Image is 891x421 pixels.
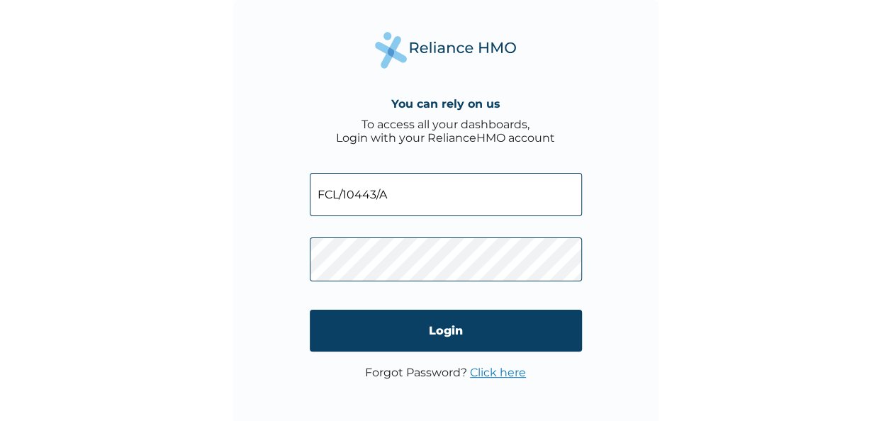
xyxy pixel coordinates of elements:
h4: You can rely on us [391,97,500,111]
p: Forgot Password? [365,366,526,379]
input: Email address or HMO ID [310,173,582,216]
img: Reliance Health's Logo [375,32,517,68]
div: To access all your dashboards, Login with your RelianceHMO account [336,118,555,145]
input: Login [310,310,582,352]
a: Click here [470,366,526,379]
